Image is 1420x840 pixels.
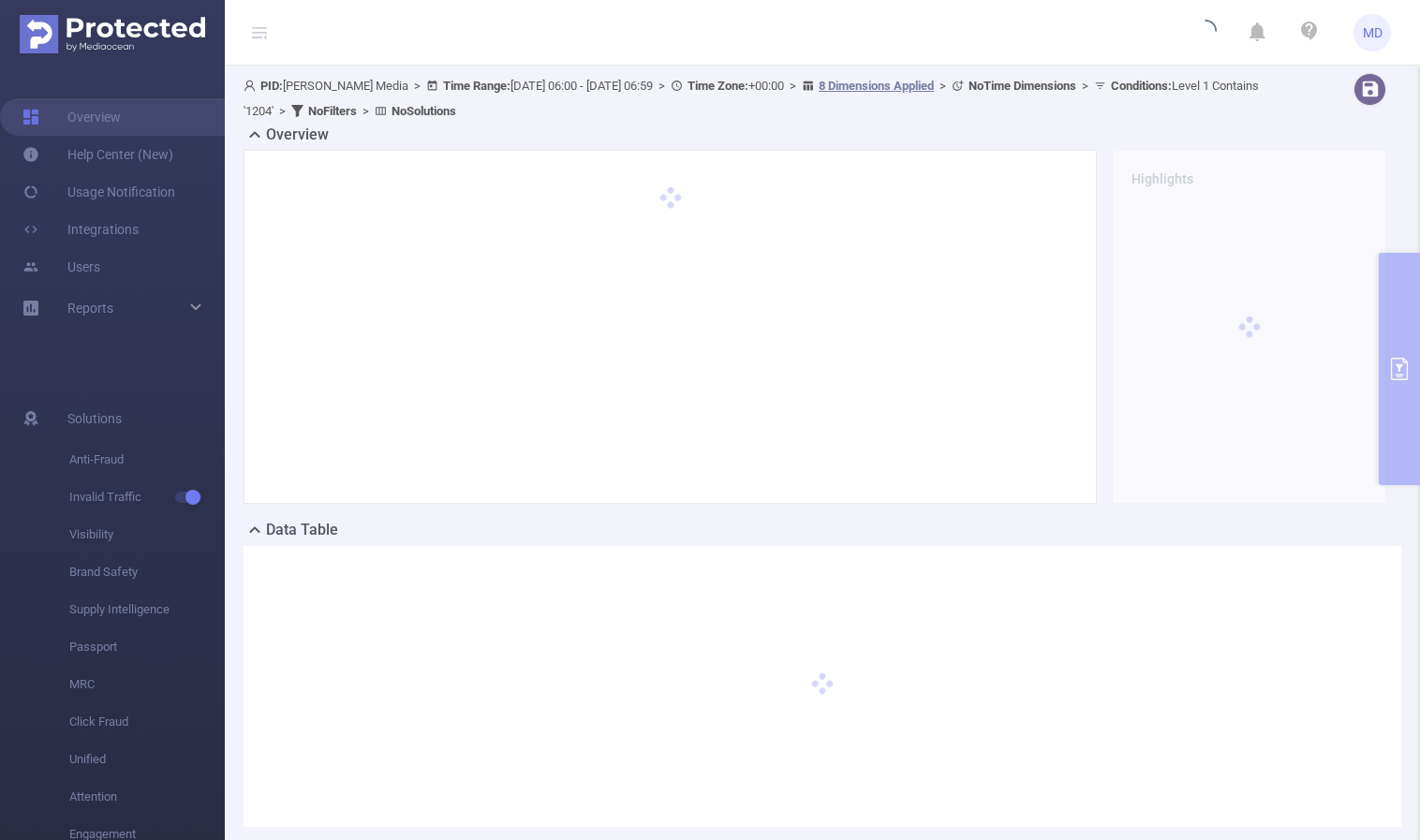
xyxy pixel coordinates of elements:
span: MRC [69,666,225,703]
span: Visibility [69,516,225,553]
span: > [934,79,952,93]
a: Integrations [22,211,139,248]
span: Passport [69,628,225,666]
span: MD [1363,14,1383,52]
b: Conditions : [1111,79,1172,93]
b: No Filters [308,104,357,118]
a: Users [22,248,100,286]
span: > [784,79,802,93]
i: icon: user [244,80,260,92]
b: PID: [260,79,283,93]
b: Time Range: [443,79,510,93]
span: Invalid Traffic [69,479,225,516]
span: > [274,104,291,118]
a: Help Center (New) [22,136,173,173]
span: Brand Safety [69,553,225,591]
a: Overview [22,98,121,136]
span: Anti-Fraud [69,441,225,479]
a: Usage Notification [22,173,175,211]
b: Time Zone: [688,79,748,93]
span: Attention [69,778,225,816]
span: Unified [69,741,225,778]
i: icon: loading [1194,20,1217,46]
u: 8 Dimensions Applied [819,79,934,93]
h2: Overview [266,124,329,146]
span: > [1076,79,1094,93]
b: No Time Dimensions [969,79,1076,93]
img: Protected Media [20,15,205,53]
b: No Solutions [392,104,456,118]
span: Solutions [67,400,122,437]
span: > [357,104,375,118]
span: > [408,79,426,93]
h2: Data Table [266,519,338,541]
span: Reports [67,301,113,316]
span: [PERSON_NAME] Media [DATE] 06:00 - [DATE] 06:59 +00:00 [244,79,1259,118]
span: Click Fraud [69,703,225,741]
span: Supply Intelligence [69,591,225,628]
a: Reports [67,289,113,327]
span: > [653,79,671,93]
